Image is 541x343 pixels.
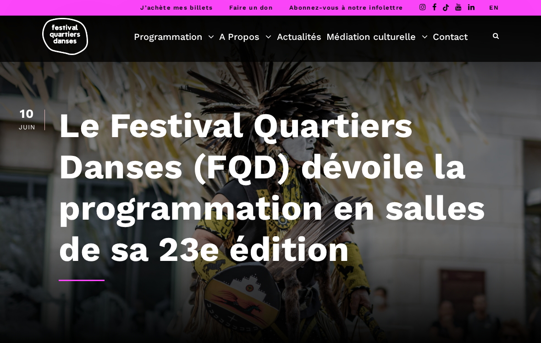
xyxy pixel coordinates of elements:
[219,29,271,44] a: A Propos
[18,124,35,130] div: Juin
[433,29,468,44] a: Contact
[134,29,214,44] a: Programmation
[42,18,88,55] img: logo-fqd-med
[140,4,213,11] a: J’achète mes billets
[289,4,403,11] a: Abonnez-vous à notre infolettre
[277,29,321,44] a: Actualités
[489,4,499,11] a: EN
[18,108,35,120] div: 10
[59,105,523,270] h1: Le Festival Quartiers Danses (FQD) dévoile la programmation en salles de sa 23e édition
[326,29,428,44] a: Médiation culturelle
[229,4,273,11] a: Faire un don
